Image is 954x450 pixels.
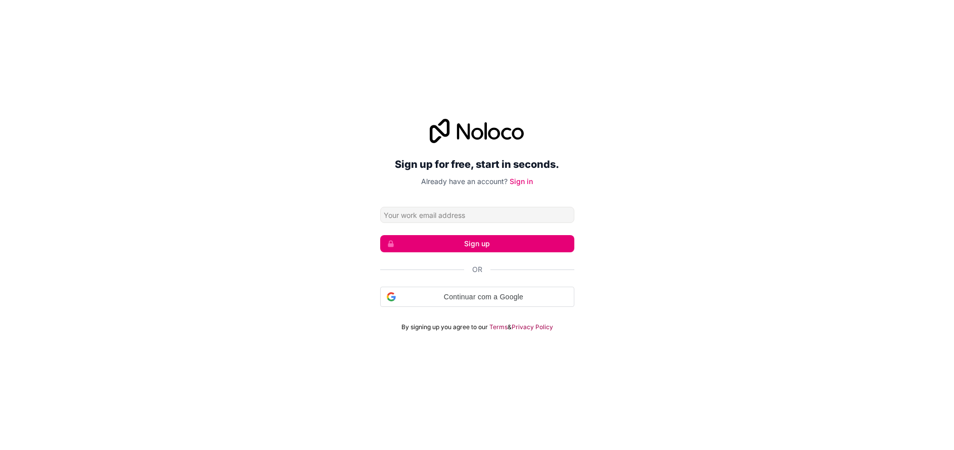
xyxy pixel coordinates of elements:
[380,207,574,223] input: Email address
[380,287,574,307] div: Continuar com a Google
[380,235,574,252] button: Sign up
[380,155,574,173] h2: Sign up for free, start in seconds.
[400,292,568,302] span: Continuar com a Google
[401,323,488,331] span: By signing up you agree to our
[508,323,512,331] span: &
[421,177,508,186] span: Already have an account?
[489,323,508,331] a: Terms
[512,323,553,331] a: Privacy Policy
[510,177,533,186] a: Sign in
[472,264,482,275] span: Or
